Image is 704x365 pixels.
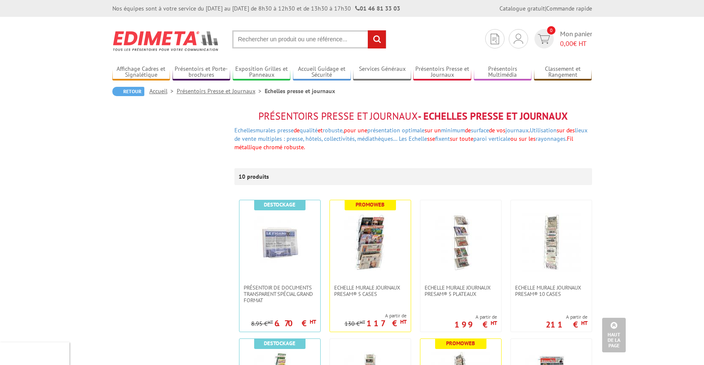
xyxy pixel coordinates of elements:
p: 199 € [454,322,497,327]
p: 130 € [345,321,365,327]
a: surface [471,126,489,134]
span: se sur toute ou sur les Fil métallique chromé robuste. [234,135,573,151]
a: Accueil [149,87,177,95]
a: Haut de la page [602,318,626,352]
span: s [427,135,430,142]
li: Echelles presse et journaux [265,87,335,95]
p: 8.95 € [251,321,273,327]
sup: HT [400,318,406,325]
img: Echelle murale journaux Presam® 5 plateaux [431,213,490,272]
a: Utilisation [530,126,557,134]
a: Services Généraux [353,65,411,79]
a: paroi verticale [473,135,510,142]
span: Echelle murale journaux Presam® 5 cases [334,284,406,297]
a: Présentoirs Presse et Journaux [177,87,265,95]
sup: HT [360,319,365,325]
span: 0,00 [560,39,573,48]
img: Echelle murale journaux Presam® 10 cases [522,213,581,272]
span: PRÉSENTOIR DE DOCUMENTS TRANSPARENT SPÉCIAL GRAND FORMAT [244,284,316,303]
a: médiathèques… [357,135,397,142]
a: Exposition Grilles et Panneaux [233,65,291,79]
a: présentation [367,126,400,134]
span: A partir de [546,314,587,320]
a: qualité [300,126,318,134]
div: | [499,4,592,13]
a: rayonnages. [536,135,567,142]
a: Echelles [234,126,255,134]
a: presse, [287,135,304,142]
input: Rechercher un produit ou une référence... [232,30,386,48]
p: 10 produits [239,168,270,185]
a: hôtels, [306,135,322,142]
a: robuste, [323,126,344,134]
a: Présentoirs Presse et Journaux [413,65,471,79]
span: A partir de [345,312,406,319]
img: Echelle murale journaux Presam® 5 cases [341,213,400,272]
b: Promoweb [356,201,385,208]
a: Commande rapide [546,5,592,12]
span: 0 [547,26,555,35]
a: devis rapide 0 Mon panier 0,00€ HT [532,29,592,48]
h1: - Echelles presse et journaux [234,111,592,122]
strong: 01 46 81 33 03 [355,5,400,12]
a: PRÉSENTOIR DE DOCUMENTS TRANSPARENT SPÉCIAL GRAND FORMAT [239,284,320,303]
a: Retour [112,87,144,96]
a: presse [277,126,294,134]
p: 6.70 € [274,321,316,326]
a: Catalogue gratuit [499,5,545,12]
a: optimale [402,126,425,134]
a: collectivités, [324,135,356,142]
a: Présentoirs et Porte-brochures [173,65,231,79]
a: journaux [505,126,529,134]
span: Echelle murale journaux Presam® 5 plateaux [425,284,497,297]
a: lieux de vente multiples : [234,126,587,142]
input: rechercher [368,30,386,48]
a: Echelle murale journaux Presam® 10 cases [511,284,592,297]
span: de et pour une sur un de de vos . sur des [234,126,587,142]
a: Présentoirs Multimédia [474,65,532,79]
sup: HT [268,319,273,325]
img: PRÉSENTOIR DE DOCUMENTS TRANSPARENT SPÉCIAL GRAND FORMAT [250,213,309,272]
a: murales [255,126,276,134]
a: fixent [435,135,450,142]
b: Promoweb [446,340,475,347]
a: Affichage Cadres et Signalétique [112,65,170,79]
span: Echelle murale journaux Presam® 10 cases [515,284,587,297]
img: devis rapide [514,34,523,44]
p: 211 € [546,322,587,327]
b: Destockage [264,340,295,347]
a: Echelle murale journaux Presam® 5 plateaux [420,284,501,297]
img: Edimeta [112,25,220,56]
a: minimum [441,126,465,134]
sup: HT [310,318,316,325]
sup: HT [581,319,587,327]
a: Les Echelle [399,135,427,142]
img: devis rapide [538,34,550,44]
sup: HT [491,319,497,327]
span: Présentoirs Presse et Journaux [258,110,418,123]
span: Mon panier [560,29,592,48]
a: Accueil Guidage et Sécurité [293,65,351,79]
span: A partir de [454,314,497,320]
img: devis rapide [491,34,499,44]
span: € HT [560,39,592,48]
b: Destockage [264,201,295,208]
div: Nos équipes sont à votre service du [DATE] au [DATE] de 8h30 à 12h30 et de 13h30 à 17h30 [112,4,400,13]
a: Echelle murale journaux Presam® 5 cases [330,284,411,297]
p: 117 € [367,321,406,326]
a: Classement et Rangement [534,65,592,79]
